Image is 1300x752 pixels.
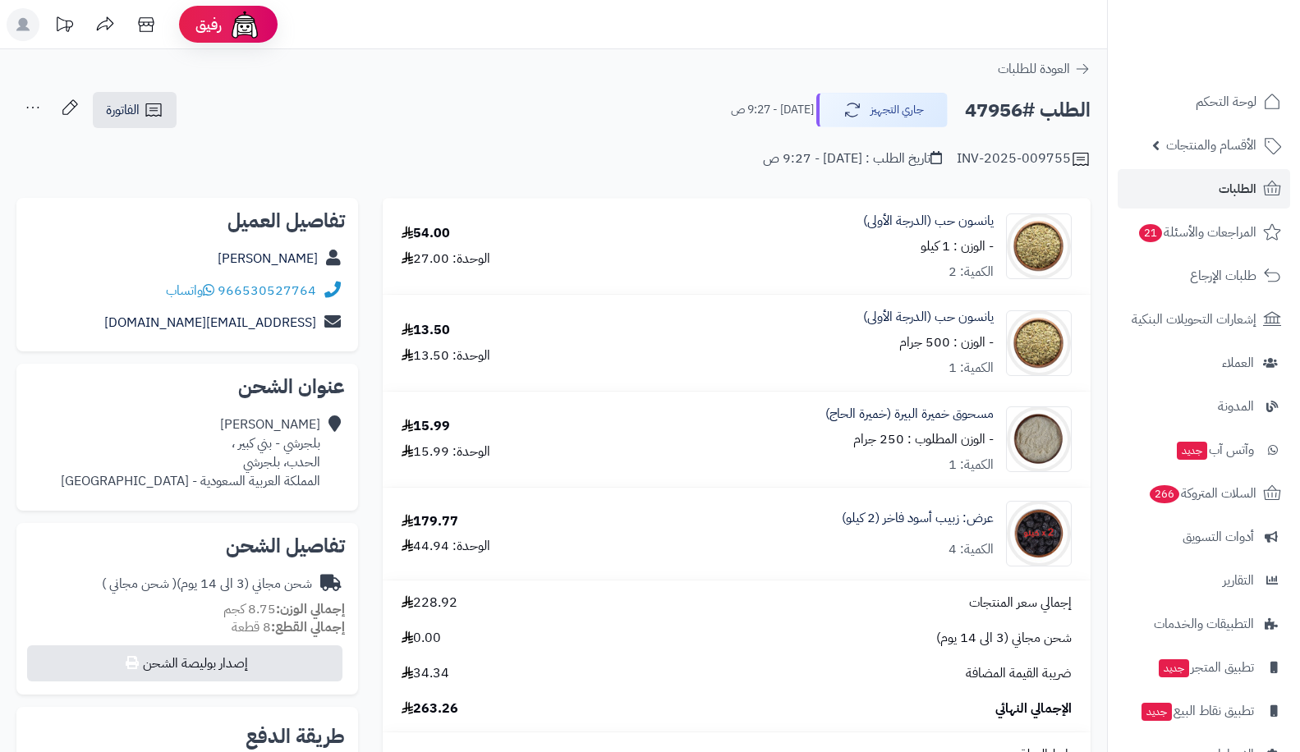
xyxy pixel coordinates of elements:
[763,149,942,168] div: تاريخ الطلب : [DATE] - 9:27 ص
[816,93,948,127] button: جاري التجهيز
[166,281,214,300] a: واتساب
[30,377,345,397] h2: عنوان الشحن
[1148,482,1256,505] span: السلات المتروكة
[1118,561,1290,600] a: التقارير
[1222,351,1254,374] span: العملاء
[1007,310,1071,376] img: 1628238826-Anise-90x90.jpg
[949,359,994,378] div: الكمية: 1
[936,629,1072,648] span: شحن مجاني (3 الى 14 يوم)
[276,599,345,619] strong: إجمالي الوزن:
[1157,656,1254,679] span: تطبيق المتجر
[402,537,490,556] div: الوحدة: 44.94
[1137,221,1256,244] span: المراجعات والأسئلة
[969,594,1072,612] span: إجمالي سعر المنتجات
[1118,430,1290,470] a: وآتس آبجديد
[1007,406,1071,472] img: 1704687550-Singhara%20Powder-90x90.jpg
[1118,300,1290,339] a: إشعارات التحويلات البنكية
[402,594,457,612] span: 228.92
[1223,569,1254,592] span: التقارير
[402,442,490,461] div: الوحدة: 15.99
[1007,501,1071,566] img: 1706895497-Raisins,%20Chile%20Black%202kg%20Bundle-90x90.jpg
[232,617,345,637] small: 8 قطعة
[1154,612,1254,635] span: التطبيقات والخدمات
[1140,699,1254,722] span: تطبيق نقاط البيع
[1190,264,1256,287] span: طلبات الإرجاع
[1166,134,1256,157] span: الأقسام والمنتجات
[731,102,814,118] small: [DATE] - 9:27 ص
[1118,256,1290,296] a: طلبات الإرجاع
[842,509,994,528] a: عرض: زبيب أسود فاخر (2 كيلو)
[402,321,450,340] div: 13.50
[218,249,318,268] a: [PERSON_NAME]
[853,429,994,449] small: - الوزن المطلوب : 250 جرام
[44,8,85,45] a: تحديثات المنصة
[957,149,1091,169] div: INV-2025-009755
[402,699,458,718] span: 263.26
[402,664,449,683] span: 34.34
[1196,90,1256,113] span: لوحة التحكم
[863,212,994,231] a: يانسون حب (الدرجة الأولى)
[1175,438,1254,461] span: وآتس آب
[218,281,316,300] a: 966530527764
[30,211,345,231] h2: تفاصيل العميل
[1177,442,1207,460] span: جديد
[1118,343,1290,383] a: العملاء
[402,629,441,648] span: 0.00
[246,727,345,746] h2: طريقة الدفع
[106,100,140,120] span: الفاتورة
[949,456,994,475] div: الكمية: 1
[965,94,1091,127] h2: الطلب #47956
[949,540,994,559] div: الكمية: 4
[1007,213,1071,279] img: 1628238826-Anise-90x90.jpg
[966,664,1072,683] span: ضريبة القيمة المضافة
[899,332,994,352] small: - الوزن : 500 جرام
[27,645,342,681] button: إصدار بوليصة الشحن
[1118,604,1290,644] a: التطبيقات والخدمات
[1188,42,1284,76] img: logo-2.png
[402,224,450,243] div: 54.00
[1219,177,1256,200] span: الطلبات
[1139,224,1162,242] span: 21
[863,308,994,327] a: يانسون حب (الدرجة الأولى)
[1159,659,1189,677] span: جديد
[402,250,490,268] div: الوحدة: 27.00
[271,617,345,637] strong: إجمالي القطع:
[1132,308,1256,331] span: إشعارات التحويلات البنكية
[1118,474,1290,513] a: السلات المتروكة266
[998,59,1070,79] span: العودة للطلبات
[1118,387,1290,426] a: المدونة
[1118,82,1290,122] a: لوحة التحكم
[228,8,261,41] img: ai-face.png
[195,15,222,34] span: رفيق
[949,263,994,282] div: الكمية: 2
[102,575,312,594] div: شحن مجاني (3 الى 14 يوم)
[1118,213,1290,252] a: المراجعات والأسئلة21
[1118,648,1290,687] a: تطبيق المتجرجديد
[1118,517,1290,557] a: أدوات التسويق
[921,236,994,256] small: - الوزن : 1 كيلو
[1150,485,1179,503] span: 266
[93,92,177,128] a: الفاتورة
[30,536,345,556] h2: تفاصيل الشحن
[1183,525,1254,548] span: أدوات التسويق
[223,599,345,619] small: 8.75 كجم
[825,405,994,424] a: مسحوق خميرة البيرة (خميرة الحاج)
[998,59,1091,79] a: العودة للطلبات
[402,512,458,531] div: 179.77
[995,699,1072,718] span: الإجمالي النهائي
[61,415,320,490] div: [PERSON_NAME] بلجرشي - بني كبير ، الحدب، بلجرشي المملكة العربية السعودية - [GEOGRAPHIC_DATA]
[402,346,490,365] div: الوحدة: 13.50
[1142,703,1172,721] span: جديد
[102,574,177,594] span: ( شحن مجاني )
[104,313,316,332] a: [EMAIL_ADDRESS][DOMAIN_NAME]
[402,417,450,436] div: 15.99
[1118,169,1290,209] a: الطلبات
[1218,395,1254,418] span: المدونة
[1118,691,1290,731] a: تطبيق نقاط البيعجديد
